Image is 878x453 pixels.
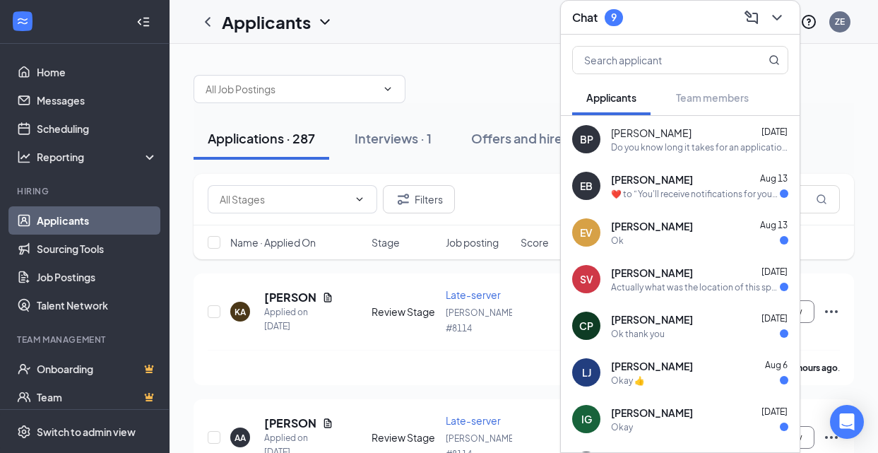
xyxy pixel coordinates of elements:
span: [PERSON_NAME] [611,359,693,373]
svg: MagnifyingGlass [769,54,780,66]
span: Stage [372,235,400,249]
input: Search applicant [573,47,740,73]
svg: Analysis [17,150,31,164]
div: Switch to admin view [37,425,136,439]
span: [PERSON_NAME] [611,406,693,420]
a: Talent Network [37,291,158,319]
a: Home [37,58,158,86]
span: Job posting [446,235,499,249]
svg: QuestionInfo [800,13,817,30]
div: Do you know long it takes for an application to get read? [611,141,788,153]
div: Okay 👍 [611,375,645,387]
b: 9 hours ago [791,363,838,373]
div: Actually what was the location of this specific location? [611,281,780,293]
svg: Settings [17,425,31,439]
div: Ok thank you [611,328,665,340]
svg: MagnifyingGlass [816,194,827,205]
div: Applications · 287 [208,129,315,147]
div: AA [235,432,246,444]
div: KA [235,306,246,318]
span: Score [521,235,549,249]
input: All Job Postings [206,81,376,97]
svg: ComposeMessage [743,9,760,26]
input: All Stages [220,192,348,207]
span: [PERSON_NAME] [611,312,693,326]
button: Filter Filters [383,185,455,213]
div: EB [580,179,593,193]
svg: Filter [395,191,412,208]
svg: ChevronDown [316,13,333,30]
div: 9 [611,11,617,23]
svg: ChevronDown [769,9,785,26]
span: [PERSON_NAME] [611,219,693,233]
svg: ChevronLeft [199,13,216,30]
svg: Document [322,418,333,429]
div: EV [580,225,593,240]
a: Scheduling [37,114,158,143]
a: Applicants [37,206,158,235]
span: [PERSON_NAME] [611,266,693,280]
span: [DATE] [761,406,788,417]
div: BP [580,132,593,146]
svg: Collapse [136,15,150,29]
span: Name · Applied On [230,235,316,249]
div: CP [579,319,593,333]
a: OnboardingCrown [37,355,158,383]
span: [PERSON_NAME] #8114 [446,307,516,334]
div: Offers and hires · 1 [471,129,582,147]
div: ZE [835,16,845,28]
a: Messages [37,86,158,114]
div: Ok [611,235,624,247]
span: Team members [676,91,749,104]
div: Team Management [17,334,155,346]
button: ChevronDown [766,6,788,29]
svg: ChevronDown [354,194,365,205]
div: SV [580,272,593,286]
h3: Chat [572,10,598,25]
div: IG [581,412,592,426]
svg: Document [322,292,333,303]
span: Aug 6 [765,360,788,370]
a: Sourcing Tools [37,235,158,263]
div: Hiring [17,185,155,197]
a: TeamCrown [37,383,158,411]
span: [DATE] [761,313,788,324]
span: Aug 13 [760,173,788,184]
div: Okay [611,421,633,433]
div: Review Stage [372,430,438,445]
div: LJ [582,365,591,380]
svg: Ellipses [823,429,840,446]
span: Late-server [446,288,501,301]
div: Applied on [DATE] [264,305,333,334]
h5: [PERSON_NAME] [264,416,316,431]
svg: Ellipses [823,303,840,320]
button: ComposeMessage [740,6,763,29]
div: Open Intercom Messenger [830,405,864,439]
h5: [PERSON_NAME] [264,290,316,305]
svg: WorkstreamLogo [16,14,30,28]
span: Late-server [446,414,501,427]
svg: ChevronDown [382,83,393,95]
div: Reporting [37,150,158,164]
a: Job Postings [37,263,158,291]
div: Review Stage [372,305,438,319]
span: [PERSON_NAME] [611,172,693,187]
span: [DATE] [761,266,788,277]
div: Interviews · 1 [355,129,432,147]
span: [DATE] [761,127,788,137]
span: Aug 13 [760,220,788,230]
span: Applicants [586,91,636,104]
span: [PERSON_NAME] [611,126,692,140]
div: ​❤️​ to “ You'll receive notifications for your application for Late-server at [PERSON_NAME] from... [611,188,780,200]
h1: Applicants [222,10,311,34]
